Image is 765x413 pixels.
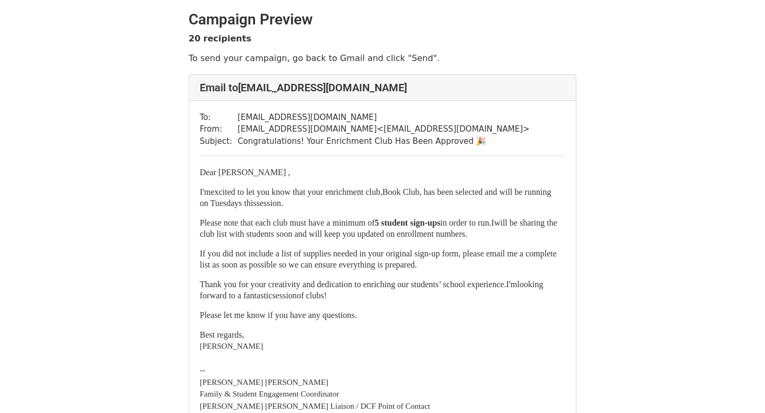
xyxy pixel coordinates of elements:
td: From: [200,123,237,135]
font: Dear [PERSON_NAME] , [200,168,290,177]
font: Thank you for your creativity and dedication to enriching our students’ school experience. lookin... [200,280,543,300]
span: session [272,291,296,300]
td: [EMAIL_ADDRESS][DOMAIN_NAME] [237,111,530,124]
span: I'm [200,187,211,196]
font: excited to let you know that your enrichment club,Book Club, has been selected and will be runnin... [200,187,551,208]
p: To send your campaign, go back to Gmail and click "Send". [189,53,576,64]
span: I'm [506,280,517,289]
font: [PERSON_NAME] [200,342,263,350]
font: Please let me know if you have any questions. [200,311,357,320]
td: [EMAIL_ADDRESS][DOMAIN_NAME] < [EMAIL_ADDRESS][DOMAIN_NAME] > [237,123,530,135]
span: I [491,218,494,227]
span: session. [257,199,283,208]
font: [PERSON_NAME] [PERSON_NAME] [200,378,328,386]
h2: Campaign Preview [189,11,576,29]
td: Subject: [200,135,237,148]
strong: 20 recipients [189,33,251,44]
td: To: [200,111,237,124]
span: -- [200,366,205,374]
strong: 5 student sign-ups [375,218,440,227]
font: Family & Student Engagement Coordinator [200,390,339,398]
font: Best regards, [200,330,244,339]
td: Congratulations! Your Enrichment Club Has Been Approved 🎉 [237,135,530,148]
h4: Email to [EMAIL_ADDRESS][DOMAIN_NAME] [200,81,565,94]
font: Please note that each club must have a minimum of in order to run. will be sharing the club list ... [200,218,557,238]
font: If you did not include a list of supplies needed in your original sign-up form, please email me a... [200,249,557,269]
font: [PERSON_NAME] [PERSON_NAME] Liaison / DCF Point of Contact [200,402,430,410]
